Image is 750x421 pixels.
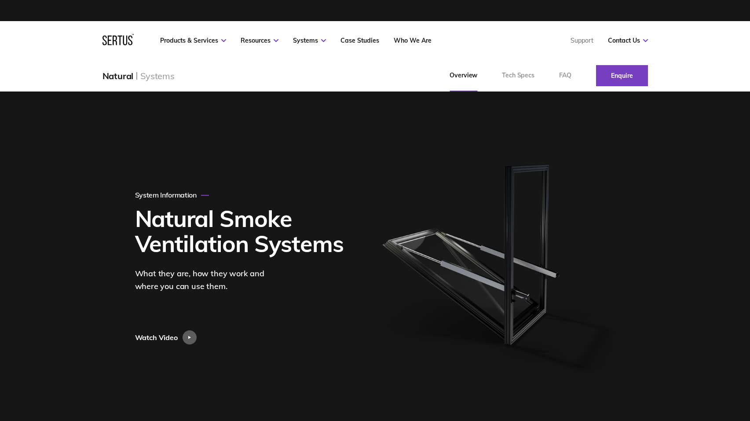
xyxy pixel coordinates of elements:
a: FAQ [547,60,584,92]
div: Natural [102,70,134,81]
div: System Information [135,190,209,199]
div: Watch Video [135,330,178,344]
a: Support [571,37,593,44]
a: Who We Are [394,37,432,44]
a: Contact Us [608,37,648,44]
a: Enquire [596,65,648,86]
a: Products & Services [160,37,226,44]
a: Tech Specs [490,60,547,92]
a: Case Studies [340,37,379,44]
h1: Natural Smoke Ventilation Systems [135,206,351,256]
a: Systems [293,37,326,44]
div: What they are, how they work and where you can use them. [135,267,280,293]
a: Resources [241,37,278,44]
div: Systems [140,70,175,81]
